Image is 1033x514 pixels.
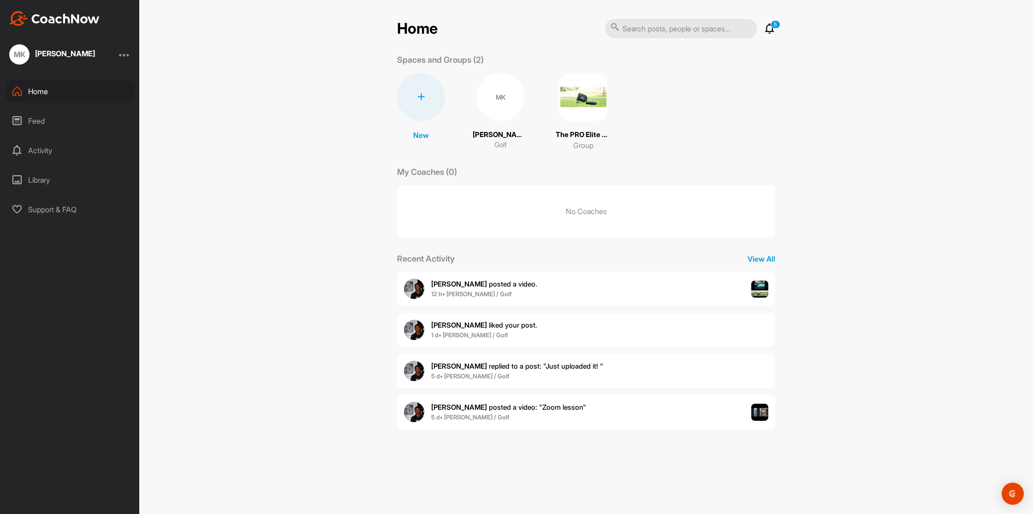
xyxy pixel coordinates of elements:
a: The PRO Elite Golf Motion Development ProgramGroup [556,73,611,151]
span: posted a video : " Zoom lesson " [431,403,586,412]
div: Activity [5,139,135,162]
div: Feed [5,109,135,132]
img: post image [751,404,769,421]
div: Support & FAQ [5,198,135,221]
div: Home [5,80,135,103]
p: No Coaches [397,185,775,238]
p: The PRO Elite Golf Motion Development Program [556,130,611,140]
img: square_4718baf60c22e00f7c8064c6c9ab473a.png [559,73,607,121]
p: Group [573,140,594,151]
b: 5 d • [PERSON_NAME] / Golf [431,372,510,380]
b: 5 d • [PERSON_NAME] / Golf [431,413,510,421]
img: user avatar [404,402,424,422]
b: 12 h • [PERSON_NAME] / Golf [431,290,512,298]
h2: Home [397,20,438,38]
input: Search posts, people or spaces... [605,19,757,38]
img: user avatar [404,279,424,299]
img: user avatar [404,361,424,381]
b: [PERSON_NAME] [431,280,487,288]
p: Golf [494,140,507,150]
span: posted a video . [431,280,537,288]
b: [PERSON_NAME] [431,403,487,412]
p: [PERSON_NAME] [473,130,528,140]
p: View All [748,253,775,264]
div: MK [9,44,30,65]
div: [PERSON_NAME] [35,50,95,57]
span: liked your post . [431,321,537,329]
a: MK[PERSON_NAME]Golf [473,73,528,151]
b: [PERSON_NAME] [431,321,487,329]
img: CoachNow [9,11,100,26]
img: post image [751,281,769,298]
b: [PERSON_NAME] [431,362,487,371]
span: replied to a post : "Just uploaded it! " [431,362,603,371]
div: Open Intercom Messenger [1002,483,1024,505]
div: MK [476,73,524,121]
p: Spaces and Groups (2) [397,54,484,66]
p: My Coaches (0) [397,166,457,178]
b: 1 d • [PERSON_NAME] / Golf [431,331,508,339]
p: Recent Activity [397,252,455,265]
img: user avatar [404,320,424,340]
p: New [413,130,429,141]
p: 5 [771,20,780,29]
div: Library [5,168,135,191]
